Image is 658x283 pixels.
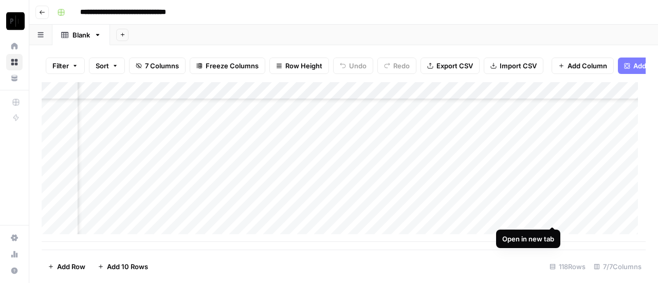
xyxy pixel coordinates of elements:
[92,258,154,275] button: Add 10 Rows
[377,58,416,74] button: Redo
[421,58,480,74] button: Export CSV
[6,38,23,54] a: Home
[552,58,614,74] button: Add Column
[393,61,410,71] span: Redo
[590,258,646,275] div: 7/7 Columns
[6,230,23,246] a: Settings
[96,61,109,71] span: Sort
[500,61,537,71] span: Import CSV
[269,58,329,74] button: Row Height
[484,58,543,74] button: Import CSV
[46,58,85,74] button: Filter
[42,258,92,275] button: Add Row
[145,61,179,71] span: 7 Columns
[89,58,125,74] button: Sort
[52,61,69,71] span: Filter
[107,261,148,272] span: Add 10 Rows
[190,58,265,74] button: Freeze Columns
[6,54,23,70] a: Browse
[57,261,85,272] span: Add Row
[52,25,110,45] a: Blank
[502,234,554,244] div: Open in new tab
[285,61,322,71] span: Row Height
[6,246,23,262] a: Usage
[6,262,23,279] button: Help + Support
[568,61,607,71] span: Add Column
[349,61,367,71] span: Undo
[6,8,23,34] button: Workspace: Paragon Intel - Copyediting
[333,58,373,74] button: Undo
[6,70,23,86] a: Your Data
[436,61,473,71] span: Export CSV
[6,12,25,30] img: Paragon Intel - Copyediting Logo
[72,30,90,40] div: Blank
[545,258,590,275] div: 118 Rows
[206,61,259,71] span: Freeze Columns
[129,58,186,74] button: 7 Columns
